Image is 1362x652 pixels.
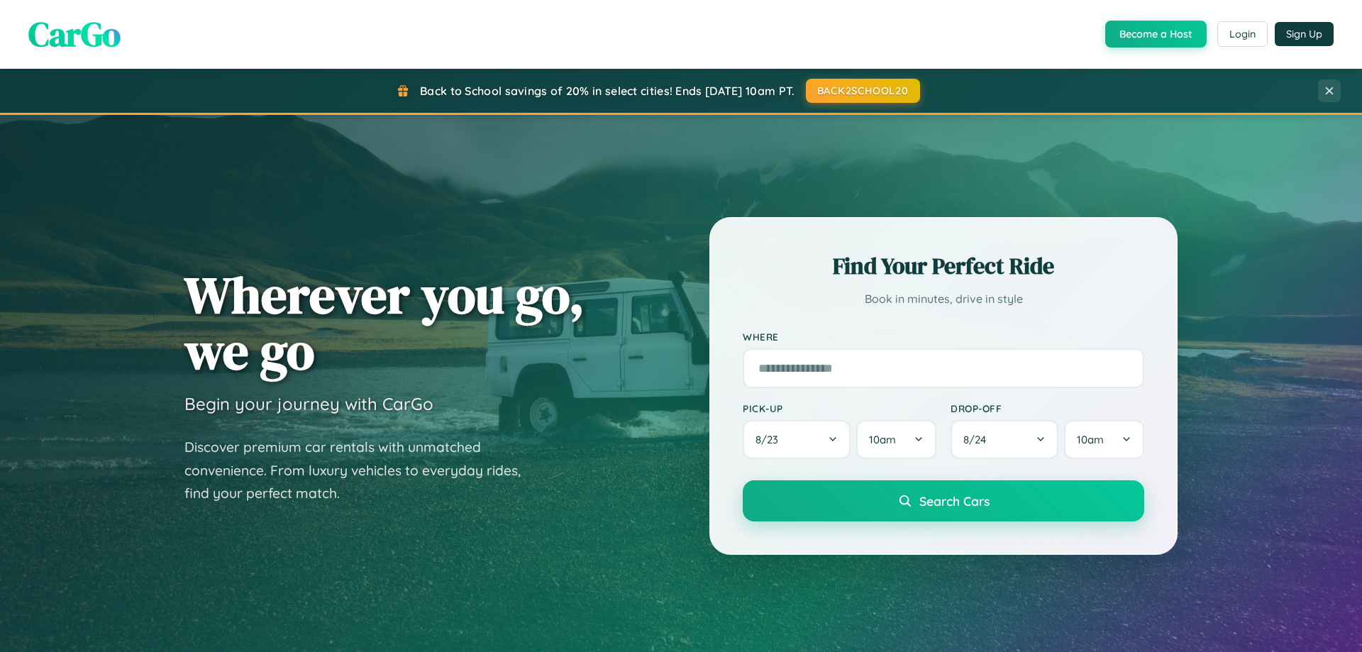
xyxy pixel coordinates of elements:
label: Drop-off [951,402,1144,414]
button: 8/24 [951,420,1058,459]
button: 10am [1064,420,1144,459]
span: Back to School savings of 20% in select cities! Ends [DATE] 10am PT. [420,84,794,98]
button: Sign Up [1275,22,1334,46]
span: 10am [869,433,896,446]
span: 8 / 24 [963,433,993,446]
h2: Find Your Perfect Ride [743,250,1144,282]
label: Where [743,331,1144,343]
button: Search Cars [743,480,1144,521]
h3: Begin your journey with CarGo [184,393,433,414]
span: CarGo [28,11,121,57]
span: 10am [1077,433,1104,446]
button: 8/23 [743,420,851,459]
button: Login [1217,21,1268,47]
p: Book in minutes, drive in style [743,289,1144,309]
label: Pick-up [743,402,936,414]
span: Search Cars [919,493,990,509]
button: BACK2SCHOOL20 [806,79,920,103]
h1: Wherever you go, we go [184,267,585,379]
button: Become a Host [1105,21,1207,48]
span: 8 / 23 [755,433,785,446]
button: 10am [856,420,936,459]
p: Discover premium car rentals with unmatched convenience. From luxury vehicles to everyday rides, ... [184,436,539,505]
